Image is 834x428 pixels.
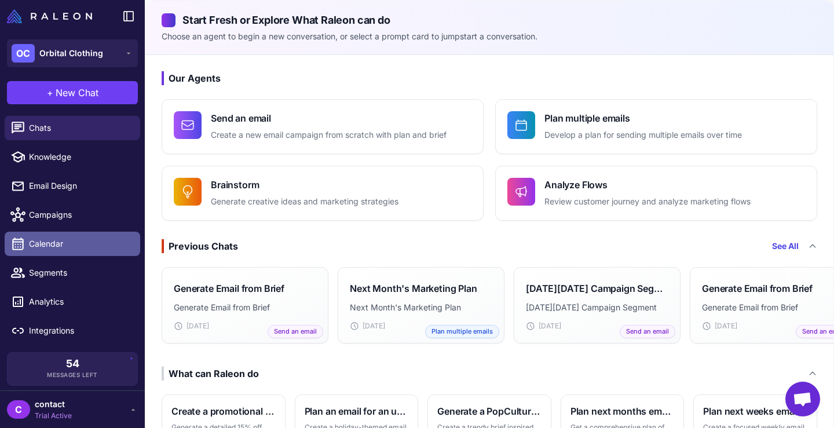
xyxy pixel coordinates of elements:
span: contact [35,398,72,411]
a: Segments [5,261,140,285]
div: Open chat [785,382,820,416]
span: Trial Active [35,411,72,421]
a: Knowledge [5,145,140,169]
h4: Brainstorm [211,178,398,192]
button: BrainstormGenerate creative ideas and marketing strategies [162,166,484,221]
h3: Next Month's Marketing Plan [350,281,477,295]
span: Plan multiple emails [425,325,499,338]
p: Next Month's Marketing Plan [350,301,492,314]
button: Send an emailCreate a new email campaign from scratch with plan and brief [162,99,484,154]
h3: Generate Email from Brief [702,281,813,295]
span: Send an email [620,325,675,338]
p: Generate creative ideas and marketing strategies [211,195,398,208]
p: Generate Email from Brief [174,301,316,314]
img: Raleon Logo [7,9,92,23]
h3: [DATE][DATE] Campaign Segment [526,281,668,295]
a: Raleon Logo [7,9,97,23]
p: Review customer journey and analyze marketing flows [544,195,751,208]
span: New Chat [56,86,98,100]
p: [DATE][DATE] Campaign Segment [526,301,668,314]
a: Analytics [5,290,140,314]
h3: Plan next weeks emails [703,404,807,418]
div: [DATE] [526,321,668,331]
span: Orbital Clothing [39,47,103,60]
span: Campaigns [29,208,131,221]
h4: Send an email [211,111,447,125]
p: Choose an agent to begin a new conversation, or select a prompt card to jumpstart a conversation. [162,30,817,43]
h3: Generate Email from Brief [174,281,284,295]
span: Chats [29,122,131,134]
span: Knowledge [29,151,131,163]
button: +New Chat [7,81,138,104]
h3: Generate a PopCulture themed brief [437,404,542,418]
span: Send an email [268,325,323,338]
div: Previous Chats [162,239,238,253]
h3: Plan an email for an upcoming holiday [305,404,409,418]
div: [DATE] [174,321,316,331]
h3: Create a promotional brief and email [171,404,276,418]
a: See All [772,240,799,253]
span: Segments [29,266,131,279]
a: Campaigns [5,203,140,227]
a: Integrations [5,319,140,343]
p: Develop a plan for sending multiple emails over time [544,129,742,142]
span: Calendar [29,237,131,250]
div: C [7,400,30,419]
a: Email Design [5,174,140,198]
h2: Start Fresh or Explore What Raleon can do [162,12,817,28]
h4: Analyze Flows [544,178,751,192]
span: 54 [66,359,79,369]
h3: Plan next months emails [570,404,675,418]
p: Create a new email campaign from scratch with plan and brief [211,129,447,142]
span: Messages Left [47,371,98,379]
button: OCOrbital Clothing [7,39,138,67]
button: Analyze FlowsReview customer journey and analyze marketing flows [495,166,817,221]
div: OC [12,44,35,63]
span: Integrations [29,324,131,337]
a: Calendar [5,232,140,256]
div: What can Raleon do [162,367,259,381]
span: Analytics [29,295,131,308]
a: Chats [5,116,140,140]
span: Email Design [29,180,131,192]
h3: Our Agents [162,71,817,85]
div: [DATE] [350,321,492,331]
span: + [47,86,53,100]
button: Plan multiple emailsDevelop a plan for sending multiple emails over time [495,99,817,154]
h4: Plan multiple emails [544,111,742,125]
